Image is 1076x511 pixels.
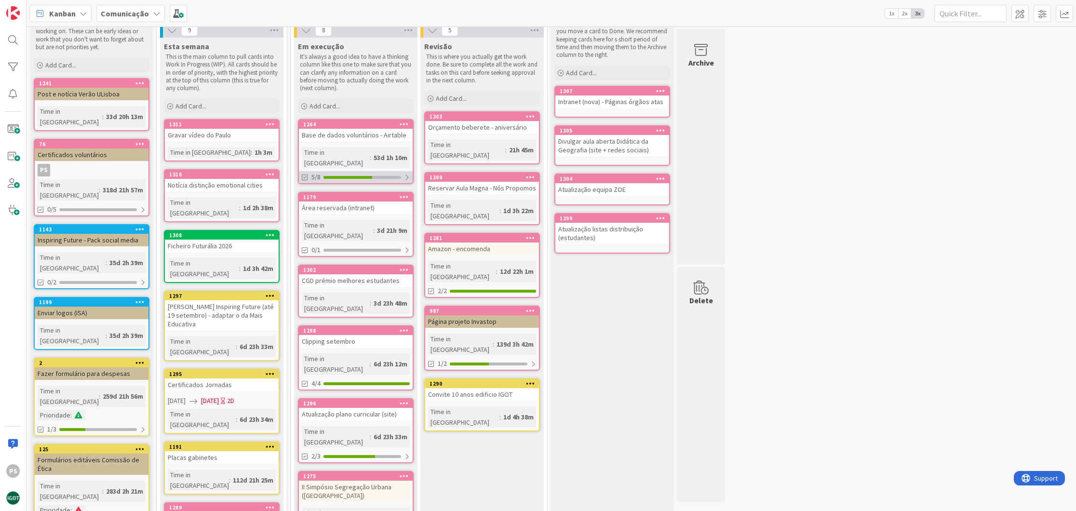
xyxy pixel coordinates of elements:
[38,252,106,273] div: Time in [GEOGRAPHIC_DATA]
[34,139,149,216] a: 76Certificados voluntáriosPSTime in [GEOGRAPHIC_DATA]:318d 21h 57m0/5
[496,266,498,277] span: :
[39,446,148,453] div: 125
[35,445,148,475] div: 125Formulários editáveis Comissão de Ética
[371,298,410,309] div: 3d 23h 48m
[425,234,539,255] div: 1281Amazon - encomenda
[38,410,70,420] div: Prioridade
[169,121,279,128] div: 1311
[299,193,413,202] div: 1179
[302,147,370,168] div: Time in [GEOGRAPHIC_DATA]
[373,225,375,236] span: :
[165,370,279,378] div: 1295
[35,298,148,319] div: 1199Enviar logos (ISA)
[898,9,911,18] span: 2x
[35,359,148,380] div: 2Fazer formulário para despesas
[35,307,148,319] div: Enviar logos (ISA)
[299,335,413,348] div: Clipping setembro
[169,293,279,299] div: 1297
[299,481,413,502] div: II Simpósio Segregação Urbana ([GEOGRAPHIC_DATA])
[303,473,413,480] div: 1275
[303,194,413,201] div: 1179
[241,202,276,213] div: 1d 2h 38m
[165,451,279,464] div: Placas gabinetes
[168,470,229,491] div: Time in [GEOGRAPHIC_DATA]
[299,202,413,214] div: Área reservada (intranet)
[555,87,669,95] div: 1307
[424,378,540,431] a: 1290Convite 10 anos edificio IGOTTime in [GEOGRAPHIC_DATA]:1d 4h 38m
[236,341,237,352] span: :
[35,445,148,454] div: 125
[555,175,669,183] div: 1304
[298,41,344,51] span: Em execução
[560,175,669,182] div: 1304
[428,139,505,161] div: Time in [GEOGRAPHIC_DATA]
[169,232,279,239] div: 1308
[425,242,539,255] div: Amazon - encomenda
[298,119,414,184] a: 1264Base de dados voluntários - AirtableTime in [GEOGRAPHIC_DATA]:53d 1h 10m5/8
[494,339,536,350] div: 139d 3h 42m
[39,80,148,87] div: 1241
[169,371,279,377] div: 1295
[252,147,275,158] div: 1h 3m
[100,185,146,195] div: 318d 21h 57m
[165,370,279,391] div: 1295Certificados Jornadas
[430,235,539,242] div: 1281
[39,299,148,306] div: 1199
[299,120,413,141] div: 1264Base de dados voluntários - Airtable
[425,112,539,134] div: 1303Orçamento beberete - aniversário
[555,183,669,196] div: Atualização equipa ZOE
[34,224,149,289] a: 1143Inspiring Future - Pack social mediaTime in [GEOGRAPHIC_DATA]:35d 2h 39m0/2
[302,426,370,447] div: Time in [GEOGRAPHIC_DATA]
[107,257,146,268] div: 35d 2h 39m
[102,111,104,122] span: :
[299,408,413,420] div: Atualização plano curricular (site)
[438,359,447,369] span: 1/2
[555,135,669,156] div: Divulgar aula aberta Didática da Geografia (site + redes sociais)
[299,266,413,274] div: 1302
[70,410,72,420] span: :
[499,412,501,422] span: :
[165,231,279,240] div: 1308
[165,170,279,179] div: 1310
[38,106,102,127] div: Time in [GEOGRAPHIC_DATA]
[241,263,276,274] div: 1d 3h 42m
[689,295,713,306] div: Delete
[20,1,44,13] span: Support
[425,315,539,328] div: Página projeto Invastop
[370,431,371,442] span: :
[311,451,321,461] span: 2/3
[35,140,148,148] div: 76
[299,193,413,214] div: 1179Área reservada (intranet)
[303,327,413,334] div: 1298
[688,57,714,68] div: Archive
[302,220,373,241] div: Time in [GEOGRAPHIC_DATA]
[34,78,149,131] a: 1241Post e notícia Verão ULisboaTime in [GEOGRAPHIC_DATA]:33d 20h 13m
[169,444,279,450] div: 1191
[428,406,499,428] div: Time in [GEOGRAPHIC_DATA]
[104,486,146,497] div: 283d 2h 21m
[299,326,413,348] div: 1298Clipping setembro
[311,172,321,182] span: 5/8
[430,380,539,387] div: 1290
[425,121,539,134] div: Orçamento beberete - aniversário
[555,223,669,244] div: Atualização listas distribuição (estudantes)
[168,258,239,279] div: Time in [GEOGRAPHIC_DATA]
[425,112,539,121] div: 1303
[102,486,104,497] span: :
[6,491,20,505] img: avatar
[165,179,279,191] div: Notícia distinção emotional cities
[298,265,414,318] a: 1302CGD prémio melhores estudantesTime in [GEOGRAPHIC_DATA]:3d 23h 48m
[555,126,669,156] div: 1305Divulgar aula aberta Didática da Geografia (site + redes sociais)
[430,308,539,314] div: 987
[425,388,539,401] div: Convite 10 anos edificio IGOT
[428,334,493,355] div: Time in [GEOGRAPHIC_DATA]
[35,298,148,307] div: 1199
[555,214,669,244] div: 1299Atualização listas distribuição (estudantes)
[49,8,76,19] span: Kanban
[101,9,149,18] b: Comunicação
[251,147,252,158] span: :
[493,339,494,350] span: :
[165,443,279,464] div: 1191Placas gabinetes
[38,164,50,176] div: PS
[428,261,496,282] div: Time in [GEOGRAPHIC_DATA]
